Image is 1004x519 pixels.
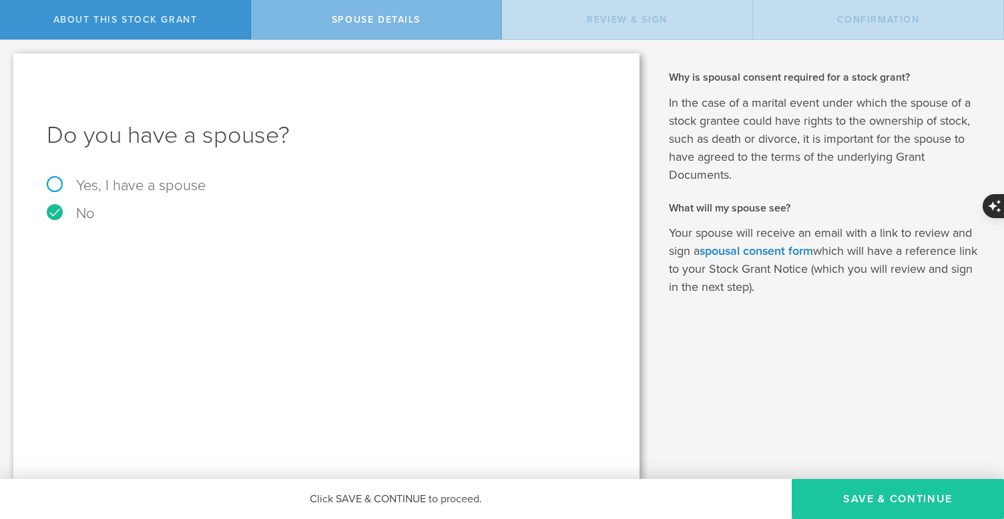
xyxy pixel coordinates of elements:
[669,201,984,215] h2: What will my spouse see?
[53,14,198,25] span: About this stock grant
[47,178,606,193] label: Yes, I have a spouse
[837,14,920,25] span: Confirmation
[669,94,984,184] p: In the case of a marital event under which the spouse of a stock grantee could have rights to the...
[700,243,813,258] a: spousal consent form
[587,14,668,25] span: Review & Sign
[332,14,421,25] span: Spouse Details
[669,70,984,85] h2: Why is spousal consent required for a stock grant?
[669,224,984,296] p: Your spouse will receive an email with a link to review and sign a which will have a reference li...
[47,119,606,151] h1: Do you have a spouse?
[792,479,1004,519] button: Save & Continue
[47,206,606,221] label: No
